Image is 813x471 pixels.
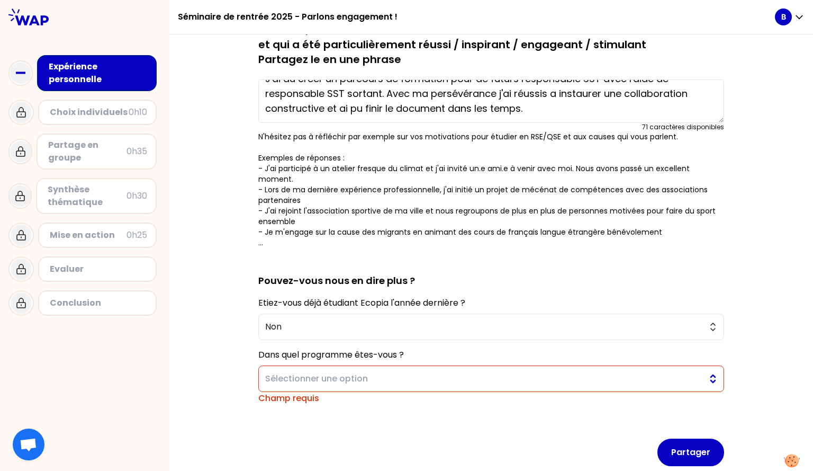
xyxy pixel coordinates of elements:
[127,145,147,158] div: 0h35
[50,106,129,119] div: Choix individuels
[258,366,724,392] button: Sélectionner une option
[258,314,724,340] button: Non
[781,12,786,22] p: B
[258,131,724,248] p: N'hésitez pas à réfléchir par exemple sur vos motivations pour étudier en RSE/QSE et aux causes q...
[265,321,702,333] span: Non
[657,439,724,466] button: Partager
[49,60,147,86] div: Expérience personnelle
[265,372,702,385] span: Sélectionner une option
[258,79,724,123] textarea: J'ai du créer un parcours de formation pour de futurs responsable SST avec l'aide de responsable ...
[642,123,724,131] div: 71 caractères disponibles
[50,229,127,242] div: Mise en action
[129,106,147,119] div: 0h10
[258,349,404,361] label: Dans quel programme êtes-vous ?
[258,256,724,288] h2: Pouvez-vous nous en dire plus ?
[258,7,724,67] p: Pensez à un projet/cause sur lequel vous êtes engagé.e et/ou avez incité les autres à le faire, e...
[13,429,44,460] div: Ouvrir le chat
[258,297,465,309] label: Etiez-vous déjà étudiant Ecopia l'année dernière ?
[127,229,147,242] div: 0h25
[50,263,147,276] div: Evaluer
[775,8,805,25] button: B
[48,139,127,164] div: Partage en groupe
[48,183,127,209] div: Synthèse thématique
[127,190,147,202] div: 0h30
[258,392,724,405] div: Champ requis
[50,297,147,309] div: Conclusion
